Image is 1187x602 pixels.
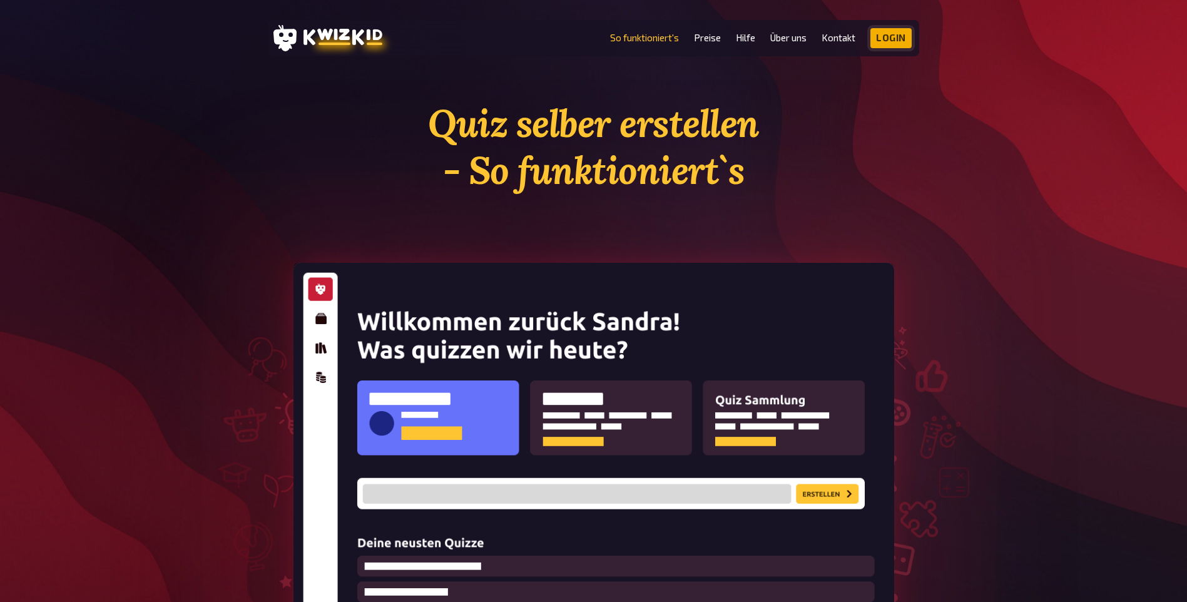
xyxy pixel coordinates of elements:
a: Hilfe [736,33,755,43]
a: Über uns [770,33,807,43]
a: So funktioniert's [610,33,679,43]
a: Login [870,28,912,48]
a: Kontakt [822,33,855,43]
a: Preise [694,33,721,43]
h1: Quiz selber erstellen - So funktioniert`s [293,100,894,194]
